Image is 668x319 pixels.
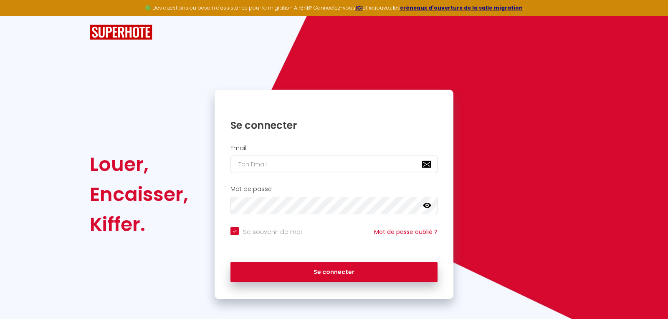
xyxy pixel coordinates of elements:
img: SuperHote logo [90,25,152,40]
div: Louer, [90,149,188,179]
h2: Mot de passe [230,186,438,193]
button: Se connecter [230,262,438,283]
div: Encaisser, [90,179,188,209]
a: Mot de passe oublié ? [374,228,438,236]
h1: Se connecter [230,119,438,132]
h2: Email [230,145,438,152]
a: ICI [355,4,363,11]
a: créneaux d'ouverture de la salle migration [400,4,523,11]
div: Kiffer. [90,209,188,239]
input: Ton Email [230,156,438,173]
